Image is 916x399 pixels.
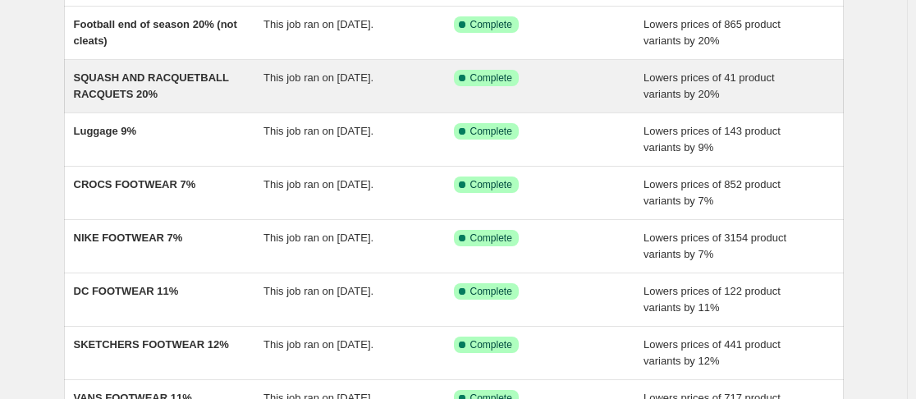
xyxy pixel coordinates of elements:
span: Complete [470,71,512,85]
span: Lowers prices of 852 product variants by 7% [643,178,781,207]
span: Lowers prices of 3154 product variants by 7% [643,232,786,260]
span: Lowers prices of 41 product variants by 20% [643,71,775,100]
span: Complete [470,178,512,191]
span: SKETCHERS FOOTWEAR 12% [74,338,229,351]
span: This job ran on [DATE]. [263,178,373,190]
span: Lowers prices of 441 product variants by 12% [643,338,781,367]
span: Lowers prices of 122 product variants by 11% [643,285,781,314]
span: Complete [470,232,512,245]
span: NIKE FOOTWEAR 7% [74,232,183,244]
span: This job ran on [DATE]. [263,232,373,244]
span: Complete [470,18,512,31]
span: This job ran on [DATE]. [263,285,373,297]
span: Complete [470,338,512,351]
span: Football end of season 20% (not cleats) [74,18,237,47]
span: SQUASH AND RACQUETBALL RACQUETS 20% [74,71,229,100]
span: Luggage 9% [74,125,137,137]
span: This job ran on [DATE]. [263,125,373,137]
span: This job ran on [DATE]. [263,71,373,84]
span: This job ran on [DATE]. [263,18,373,30]
span: Lowers prices of 143 product variants by 9% [643,125,781,154]
span: Complete [470,125,512,138]
span: This job ran on [DATE]. [263,338,373,351]
span: Lowers prices of 865 product variants by 20% [643,18,781,47]
span: Complete [470,285,512,298]
span: DC FOOTWEAR 11% [74,285,179,297]
span: CROCS FOOTWEAR 7% [74,178,196,190]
